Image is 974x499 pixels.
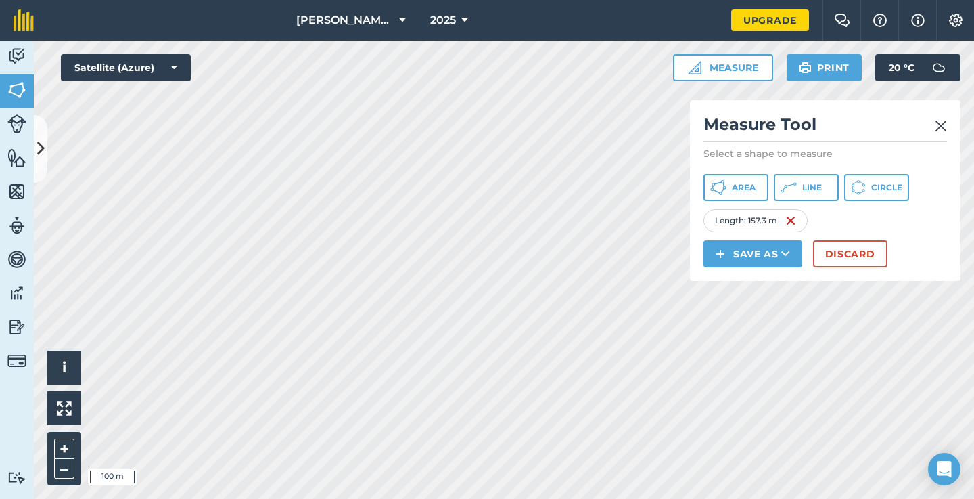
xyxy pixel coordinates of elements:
button: Print [787,54,862,81]
span: i [62,359,66,376]
img: svg+xml;base64,PHN2ZyB4bWxucz0iaHR0cDovL3d3dy53My5vcmcvMjAwMC9zdmciIHdpZHRoPSIxNyIgaGVpZ2h0PSIxNy... [911,12,925,28]
img: Ruler icon [688,61,701,74]
button: – [54,459,74,479]
img: svg+xml;base64,PHN2ZyB4bWxucz0iaHR0cDovL3d3dy53My5vcmcvMjAwMC9zdmciIHdpZHRoPSI1NiIgaGVpZ2h0PSI2MC... [7,148,26,168]
img: fieldmargin Logo [14,9,34,31]
div: Length : 157.3 m [703,209,808,232]
img: svg+xml;base64,PD94bWwgdmVyc2lvbj0iMS4wIiBlbmNvZGluZz0idXRmLTgiPz4KPCEtLSBHZW5lcmF0b3I6IEFkb2JlIE... [7,471,26,484]
img: svg+xml;base64,PHN2ZyB4bWxucz0iaHR0cDovL3d3dy53My5vcmcvMjAwMC9zdmciIHdpZHRoPSIxOSIgaGVpZ2h0PSIyNC... [799,60,812,76]
button: Line [774,174,839,201]
img: A cog icon [948,14,964,27]
img: Four arrows, one pointing top left, one top right, one bottom right and the last bottom left [57,401,72,416]
a: Upgrade [731,9,809,31]
button: Circle [844,174,909,201]
img: svg+xml;base64,PD94bWwgdmVyc2lvbj0iMS4wIiBlbmNvZGluZz0idXRmLTgiPz4KPCEtLSBHZW5lcmF0b3I6IEFkb2JlIE... [7,215,26,236]
img: svg+xml;base64,PHN2ZyB4bWxucz0iaHR0cDovL3d3dy53My5vcmcvMjAwMC9zdmciIHdpZHRoPSIyMiIgaGVpZ2h0PSIzMC... [935,118,947,134]
span: Circle [871,182,902,193]
button: Measure [673,54,773,81]
img: svg+xml;base64,PD94bWwgdmVyc2lvbj0iMS4wIiBlbmNvZGluZz0idXRmLTgiPz4KPCEtLSBHZW5lcmF0b3I6IEFkb2JlIE... [925,54,952,81]
img: A question mark icon [872,14,888,27]
button: Satellite (Azure) [61,54,191,81]
div: Open Intercom Messenger [928,453,960,485]
p: Select a shape to measure [703,147,947,160]
img: svg+xml;base64,PD94bWwgdmVyc2lvbj0iMS4wIiBlbmNvZGluZz0idXRmLTgiPz4KPCEtLSBHZW5lcmF0b3I6IEFkb2JlIE... [7,283,26,303]
img: svg+xml;base64,PHN2ZyB4bWxucz0iaHR0cDovL3d3dy53My5vcmcvMjAwMC9zdmciIHdpZHRoPSIxNCIgaGVpZ2h0PSIyNC... [716,246,725,262]
button: i [47,351,81,385]
span: 20 ° C [889,54,914,81]
button: + [54,439,74,459]
button: 20 °C [875,54,960,81]
img: svg+xml;base64,PD94bWwgdmVyc2lvbj0iMS4wIiBlbmNvZGluZz0idXRmLTgiPz4KPCEtLSBHZW5lcmF0b3I6IEFkb2JlIE... [7,317,26,337]
img: svg+xml;base64,PD94bWwgdmVyc2lvbj0iMS4wIiBlbmNvZGluZz0idXRmLTgiPz4KPCEtLSBHZW5lcmF0b3I6IEFkb2JlIE... [7,249,26,269]
span: Line [802,182,822,193]
img: Two speech bubbles overlapping with the left bubble in the forefront [834,14,850,27]
img: svg+xml;base64,PD94bWwgdmVyc2lvbj0iMS4wIiBlbmNvZGluZz0idXRmLTgiPz4KPCEtLSBHZW5lcmF0b3I6IEFkb2JlIE... [7,114,26,133]
span: [PERSON_NAME] [PERSON_NAME] [296,12,394,28]
img: svg+xml;base64,PHN2ZyB4bWxucz0iaHR0cDovL3d3dy53My5vcmcvMjAwMC9zdmciIHdpZHRoPSI1NiIgaGVpZ2h0PSI2MC... [7,181,26,202]
button: Area [703,174,768,201]
img: svg+xml;base64,PD94bWwgdmVyc2lvbj0iMS4wIiBlbmNvZGluZz0idXRmLTgiPz4KPCEtLSBHZW5lcmF0b3I6IEFkb2JlIE... [7,351,26,370]
button: Save as [703,240,802,267]
img: svg+xml;base64,PHN2ZyB4bWxucz0iaHR0cDovL3d3dy53My5vcmcvMjAwMC9zdmciIHdpZHRoPSI1NiIgaGVpZ2h0PSI2MC... [7,80,26,100]
img: svg+xml;base64,PD94bWwgdmVyc2lvbj0iMS4wIiBlbmNvZGluZz0idXRmLTgiPz4KPCEtLSBHZW5lcmF0b3I6IEFkb2JlIE... [7,46,26,66]
h2: Measure Tool [703,114,947,142]
img: svg+xml;base64,PHN2ZyB4bWxucz0iaHR0cDovL3d3dy53My5vcmcvMjAwMC9zdmciIHdpZHRoPSIxNiIgaGVpZ2h0PSIyNC... [785,213,796,229]
span: 2025 [430,12,456,28]
button: Discard [813,240,887,267]
span: Area [732,182,756,193]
